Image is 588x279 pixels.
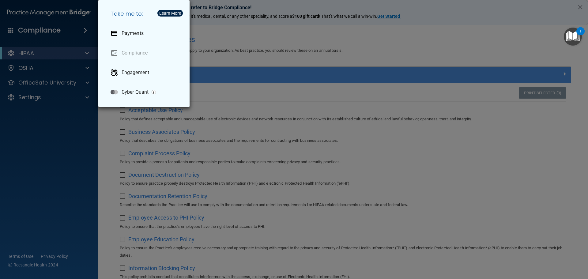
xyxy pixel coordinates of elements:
button: Open Resource Center, 1 new notification [564,28,582,46]
p: Engagement [122,70,149,76]
a: Engagement [106,64,185,81]
button: Learn More [157,10,183,17]
div: Learn More [159,11,181,15]
p: Cyber Quant [122,89,149,95]
a: Compliance [106,44,185,62]
a: Cyber Quant [106,84,185,101]
div: 1 [579,31,582,39]
a: Payments [106,25,185,42]
p: Payments [122,30,144,36]
h5: Take me to: [106,5,185,22]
